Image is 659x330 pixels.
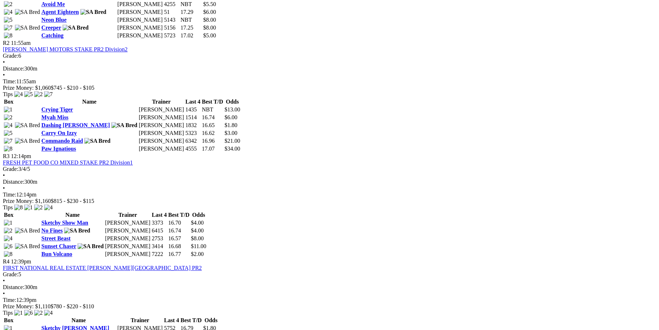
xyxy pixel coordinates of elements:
td: 6342 [185,137,201,145]
td: [PERSON_NAME] [138,122,184,129]
img: 6 [24,310,33,316]
img: 4 [44,204,53,211]
span: Time: [3,297,16,303]
th: Last 4 [185,98,201,105]
img: SA Bred [15,227,40,234]
th: Last 4 [164,317,179,324]
td: 5143 [164,16,179,23]
td: [PERSON_NAME] [105,251,151,258]
a: Avoid Me [41,1,65,7]
img: SA Bred [84,138,110,144]
img: 4 [4,9,12,15]
span: $5.00 [203,32,216,38]
span: • [3,59,5,65]
td: 5723 [164,32,179,39]
span: $2.00 [191,251,204,257]
span: 11:55am [11,40,31,46]
td: 7222 [151,251,167,258]
span: Tips [3,310,13,316]
img: 7 [4,25,12,31]
td: 16.74 [168,227,190,234]
span: $815 - $230 - $115 [51,198,94,204]
img: 8 [4,32,12,39]
span: 12:14pm [11,153,31,159]
td: [PERSON_NAME] [117,24,163,31]
span: Distance: [3,66,24,72]
th: Name [41,211,104,219]
td: 17.02 [180,32,202,39]
td: [PERSON_NAME] [117,9,163,16]
span: • [3,172,5,178]
span: 12:39pm [11,258,31,264]
td: NBT [180,16,202,23]
span: Time: [3,78,16,84]
span: $745 - $210 - $105 [51,85,95,91]
th: Trainer [105,211,151,219]
td: [PERSON_NAME] [105,235,151,242]
td: 17.29 [180,9,202,16]
img: 2 [34,204,43,211]
a: Street Beast [41,235,70,241]
img: 4 [44,310,53,316]
span: $11.00 [191,243,206,249]
img: SA Bred [78,243,104,250]
img: 2 [4,227,12,234]
img: 6 [4,243,12,250]
span: $4.00 [191,227,204,234]
span: • [3,185,5,191]
img: 4 [14,91,23,98]
span: $8.00 [203,25,216,31]
img: 1 [4,106,12,113]
img: 5 [4,17,12,23]
img: 4 [4,122,12,129]
span: Tips [3,91,13,97]
th: Name [41,317,116,324]
td: [PERSON_NAME] [138,106,184,113]
span: $5.50 [203,1,216,7]
span: $6.00 [203,9,216,15]
a: Crying Tiger [41,106,73,112]
div: 300m [3,284,656,290]
img: 8 [4,251,12,257]
span: Grade: [3,166,19,172]
td: 2753 [151,235,167,242]
td: 4255 [164,1,179,8]
span: Box [4,99,14,105]
span: • [3,278,5,284]
img: 2 [34,310,43,316]
a: No Fines [41,227,63,234]
img: SA Bred [111,122,137,129]
th: Best T/D [201,98,223,105]
th: Trainer [117,317,163,324]
td: [PERSON_NAME] [138,137,184,145]
td: 16.57 [168,235,190,242]
div: 3/4/5 [3,166,656,172]
img: 2 [34,91,43,98]
td: 16.70 [168,219,190,226]
th: Trainer [138,98,184,105]
a: FIRST NATIONAL REAL ESTATE [PERSON_NAME][GEOGRAPHIC_DATA] PR2 [3,265,202,271]
a: Neon Blue [41,17,67,23]
img: SA Bred [15,122,40,129]
span: Grade: [3,53,19,59]
span: R2 [3,40,10,46]
span: $3.00 [225,130,237,136]
td: [PERSON_NAME] [117,16,163,23]
span: $8.00 [191,235,204,241]
a: Sketchy Show Man [41,220,88,226]
div: 300m [3,66,656,72]
a: [PERSON_NAME] MOTORS STAKE PR2 Division2 [3,46,127,52]
a: Bun Volcano [41,251,72,257]
td: [PERSON_NAME] [138,114,184,121]
span: Time: [3,192,16,198]
td: 1435 [185,106,201,113]
th: Last 4 [151,211,167,219]
td: 4555 [185,145,201,152]
div: 12:39pm [3,297,656,303]
td: 5156 [164,24,179,31]
span: Box [4,317,14,323]
td: 16.68 [168,243,190,250]
span: Tips [3,204,13,210]
td: 16.96 [201,137,223,145]
span: $34.00 [225,146,240,152]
